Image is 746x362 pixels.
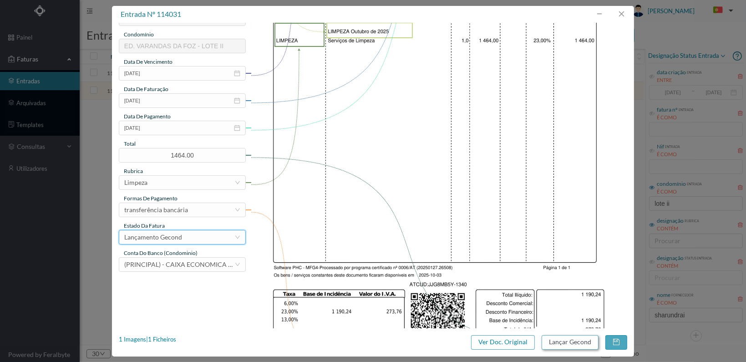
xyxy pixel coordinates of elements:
[542,335,599,350] button: Lançar Gecond
[124,260,336,268] span: (PRINCIPAL) - CAIXA ECONOMICA MONTEPIO GERAL ([FINANCIAL_ID])
[706,3,737,18] button: PT
[124,113,171,120] span: data de pagamento
[235,180,240,185] i: icon: down
[124,250,198,256] span: conta do banco (condominio)
[124,168,143,174] span: rubrica
[124,195,178,202] span: Formas de Pagamento
[234,70,240,76] i: icon: calendar
[124,230,182,244] div: Lançamento Gecond
[124,86,168,92] span: data de faturação
[124,222,165,229] span: estado da fatura
[471,335,535,350] button: Ver Doc. Original
[121,10,181,18] span: entrada nº 114031
[235,207,240,213] i: icon: down
[234,125,240,131] i: icon: calendar
[124,140,136,147] span: total
[234,97,240,104] i: icon: calendar
[119,335,176,344] div: 1 Imagens | 1 Ficheiros
[235,262,240,267] i: icon: down
[124,176,147,189] div: Limpeza
[124,203,188,217] div: transferência bancária
[124,31,154,38] span: condomínio
[235,235,240,240] i: icon: down
[124,58,173,65] span: data de vencimento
